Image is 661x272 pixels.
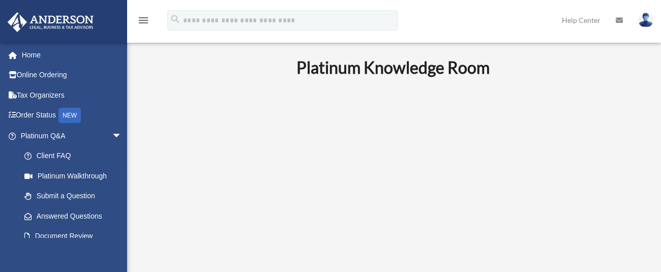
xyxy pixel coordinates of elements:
[14,166,137,186] a: Platinum Walkthrough
[58,108,81,123] div: NEW
[7,105,137,126] a: Order StatusNEW
[5,12,97,32] img: Anderson Advisors Platinum Portal
[14,186,137,206] a: Submit a Question
[14,146,137,166] a: Client FAQ
[296,57,490,77] b: Platinum Knowledge Room
[170,14,181,25] i: search
[7,45,137,65] a: Home
[638,13,653,27] img: User Pic
[7,126,137,146] a: Platinum Q&Aarrow_drop_down
[241,91,546,263] iframe: 231110_Toby_KnowledgeRoom
[137,14,149,26] i: menu
[14,226,137,247] a: Document Review
[112,126,132,146] span: arrow_drop_down
[7,85,137,105] a: Tax Organizers
[7,65,137,85] a: Online Ordering
[137,18,149,26] a: menu
[14,206,137,226] a: Answered Questions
